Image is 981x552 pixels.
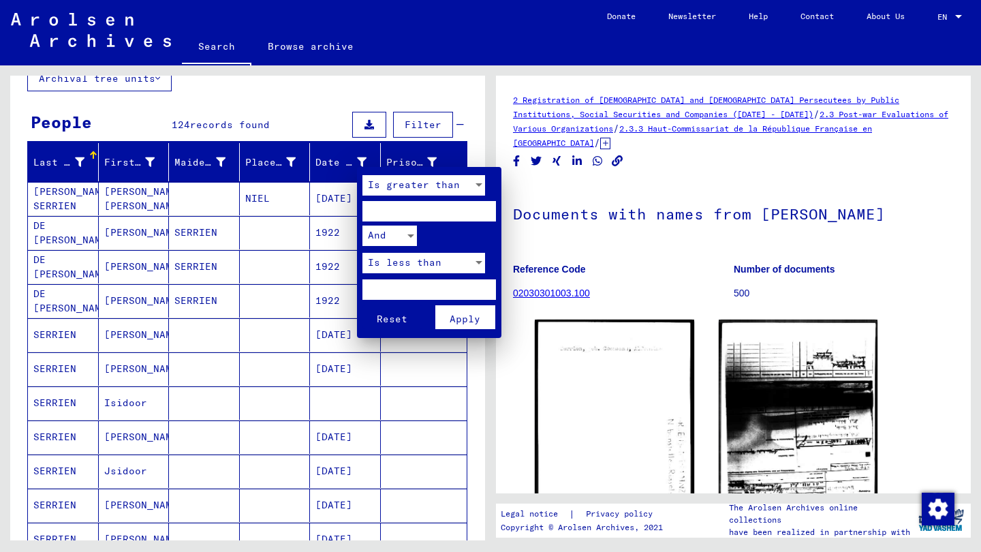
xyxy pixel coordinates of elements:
[435,305,495,329] button: Apply
[368,256,441,269] span: Is less than
[921,492,954,525] div: Change consent
[450,313,480,325] span: Apply
[368,179,460,191] span: Is greater than
[368,229,386,241] span: And
[362,305,422,329] button: Reset
[377,313,407,325] span: Reset
[922,493,954,525] img: Change consent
